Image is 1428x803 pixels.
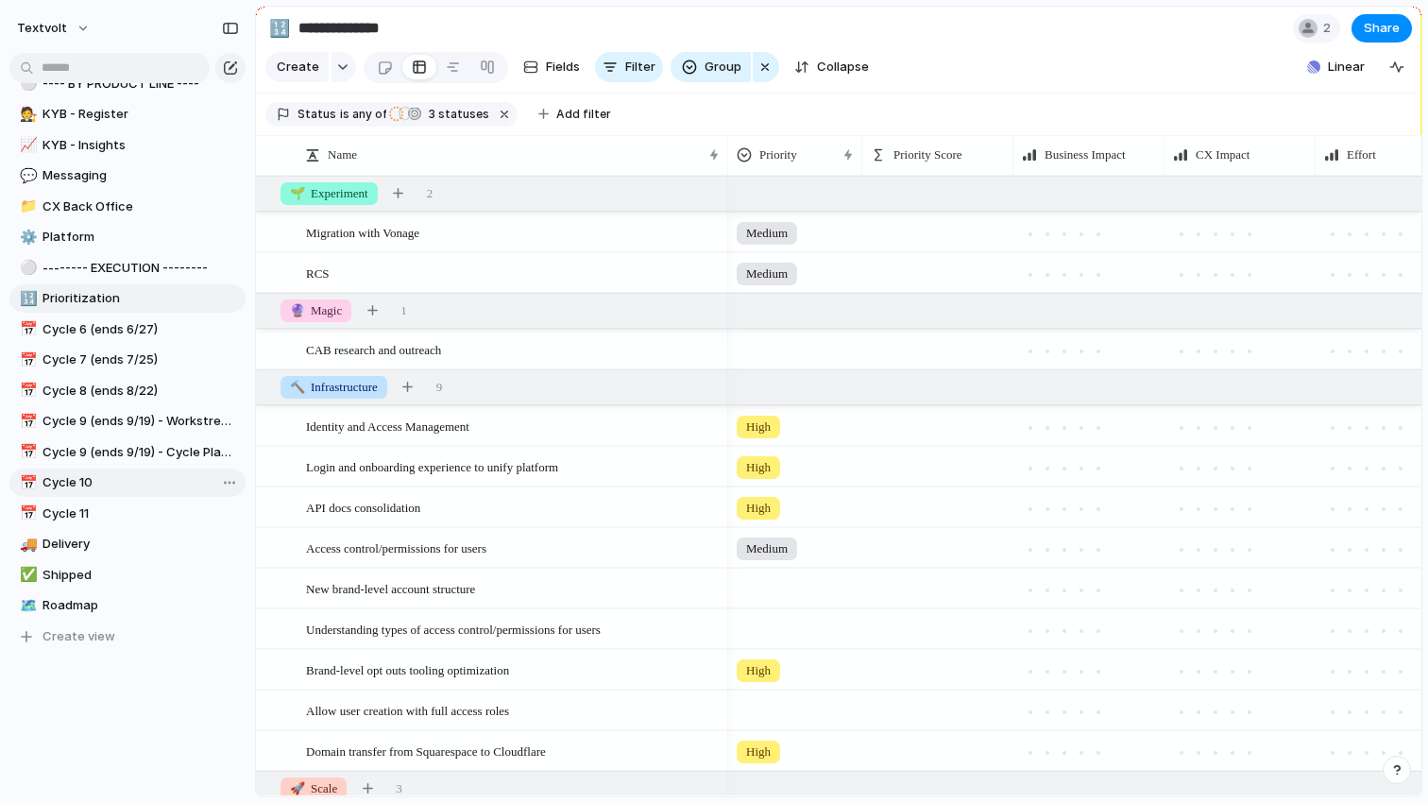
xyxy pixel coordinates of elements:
span: CX Back Office [42,197,239,216]
span: API docs consolidation [306,496,420,518]
button: Filter [595,52,663,82]
span: 1 [400,301,407,320]
span: any of [349,106,386,123]
span: Cycle 7 (ends 7/25) [42,350,239,369]
span: Access control/permissions for users [306,537,486,558]
span: Fields [546,58,580,77]
button: 📈 [17,136,36,155]
span: Cycle 11 [42,504,239,523]
span: High [746,458,771,477]
a: 📅Cycle 8 (ends 8/22) [9,377,246,405]
button: 📅 [17,350,36,369]
a: ✅Shipped [9,561,246,589]
span: Filter [625,58,655,77]
span: KYB - Register [42,105,239,124]
button: isany of [336,104,390,125]
span: 🔮 [290,303,305,317]
span: Priority Score [893,145,962,164]
a: 📅Cycle 10 [9,469,246,497]
button: 📅 [17,320,36,339]
div: 📅 [20,472,33,494]
a: 💬Messaging [9,162,246,190]
div: 📅Cycle 7 (ends 7/25) [9,346,246,374]
div: 🔢 [269,15,290,41]
span: 2 [427,184,433,203]
span: 3 [396,779,402,798]
span: 🌱 [290,186,305,200]
span: Platform [42,228,239,247]
span: Priority [759,145,797,164]
button: Collapse [787,52,876,82]
span: statuses [423,106,489,123]
div: 🔢 [20,288,33,310]
span: Identity and Access Management [306,415,469,436]
div: 📅 [20,318,33,340]
div: ⚙️Platform [9,223,246,251]
span: 9 [436,378,443,397]
button: 📅 [17,443,36,462]
span: High [746,499,771,518]
span: Allow user creation with full access roles [306,699,509,721]
div: 🧑‍⚖️KYB - Register [9,100,246,128]
span: is [340,106,349,123]
div: 📈KYB - Insights [9,131,246,160]
button: Share [1351,14,1412,43]
div: 📈 [20,134,33,156]
button: Add filter [527,101,622,128]
a: ⚪-------- EXECUTION -------- [9,254,246,282]
button: Create view [9,623,246,651]
span: Status [297,106,336,123]
span: Add filter [556,106,611,123]
span: Share [1364,19,1400,38]
span: Create [277,58,319,77]
span: Infrastructure [290,378,378,397]
a: 📅Cycle 11 [9,500,246,528]
button: 📅 [17,412,36,431]
button: ✅ [17,566,36,585]
span: High [746,743,771,761]
span: Delivery [42,535,239,554]
span: RCS [306,262,330,283]
span: Magic [290,301,342,320]
span: textvolt [17,19,67,38]
span: -------- EXECUTION -------- [42,259,239,278]
button: Fields [516,52,587,82]
span: Linear [1328,58,1365,77]
div: 📅Cycle 9 (ends 9/19) - Workstreams [9,407,246,436]
button: ⚙️ [17,228,36,247]
span: New brand-level account structure [306,577,475,599]
span: 🔨 [290,380,305,394]
button: 🔢 [17,289,36,308]
span: KYB - Insights [42,136,239,155]
div: ⚪---- BY PRODUCT LINE ---- [9,70,246,98]
a: 🗺️Roadmap [9,591,246,620]
span: Cycle 10 [42,473,239,492]
button: 📅 [17,382,36,401]
a: 📁CX Back Office [9,193,246,221]
span: Cycle 9 (ends 9/19) - Cycle Planning [42,443,239,462]
div: 🚚 [20,534,33,555]
button: 📁 [17,197,36,216]
button: 📅 [17,473,36,492]
span: Medium [746,265,788,283]
span: Group [705,58,741,77]
div: 📁 [20,196,33,217]
button: 🧑‍⚖️ [17,105,36,124]
div: 💬 [20,165,33,187]
div: 📅 [20,411,33,433]
span: CX Impact [1196,145,1249,164]
a: 📅Cycle 6 (ends 6/27) [9,316,246,344]
span: Scale [290,779,337,798]
a: 🚚Delivery [9,530,246,558]
button: 💬 [17,166,36,185]
button: 🔢 [264,13,295,43]
button: 🗺️ [17,596,36,615]
div: ⚙️ [20,227,33,248]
